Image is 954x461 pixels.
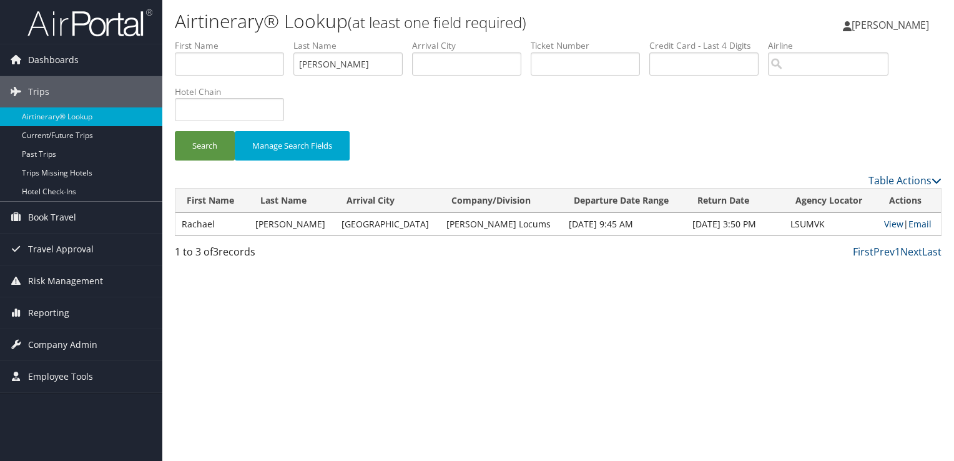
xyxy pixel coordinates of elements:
[884,218,903,230] a: View
[784,189,878,213] th: Agency Locator: activate to sort column ascending
[878,189,941,213] th: Actions
[843,6,942,44] a: [PERSON_NAME]
[784,213,878,235] td: LSUMVK
[686,189,784,213] th: Return Date: activate to sort column ascending
[249,189,336,213] th: Last Name: activate to sort column ascending
[440,189,563,213] th: Company/Division
[922,245,942,259] a: Last
[175,131,235,161] button: Search
[440,213,563,235] td: [PERSON_NAME] Locums
[28,329,97,360] span: Company Admin
[28,76,49,107] span: Trips
[563,213,686,235] td: [DATE] 9:45 AM
[27,8,152,37] img: airportal-logo.png
[686,213,784,235] td: [DATE] 3:50 PM
[895,245,900,259] a: 1
[28,202,76,233] span: Book Travel
[175,213,249,235] td: Rachael
[175,8,686,34] h1: Airtinerary® Lookup
[649,39,768,52] label: Credit Card - Last 4 Digits
[213,245,219,259] span: 3
[908,218,932,230] a: Email
[853,245,873,259] a: First
[175,244,353,265] div: 1 to 3 of records
[348,12,526,32] small: (at least one field required)
[531,39,649,52] label: Ticket Number
[235,131,350,161] button: Manage Search Fields
[175,86,293,98] label: Hotel Chain
[335,189,440,213] th: Arrival City: activate to sort column ascending
[852,18,929,32] span: [PERSON_NAME]
[868,174,942,187] a: Table Actions
[293,39,412,52] label: Last Name
[28,265,103,297] span: Risk Management
[28,234,94,265] span: Travel Approval
[335,213,440,235] td: [GEOGRAPHIC_DATA]
[249,213,336,235] td: [PERSON_NAME]
[28,297,69,329] span: Reporting
[900,245,922,259] a: Next
[28,44,79,76] span: Dashboards
[175,189,249,213] th: First Name: activate to sort column ascending
[768,39,898,52] label: Airline
[878,213,941,235] td: |
[412,39,531,52] label: Arrival City
[563,189,686,213] th: Departure Date Range: activate to sort column ascending
[28,361,93,392] span: Employee Tools
[175,39,293,52] label: First Name
[873,245,895,259] a: Prev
